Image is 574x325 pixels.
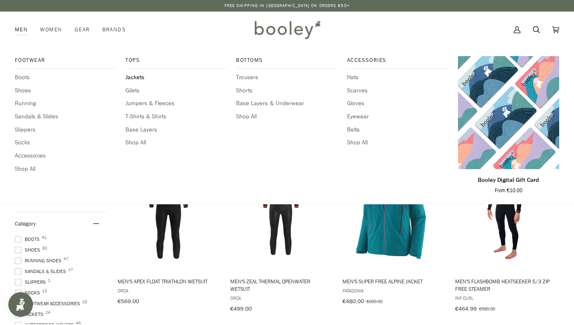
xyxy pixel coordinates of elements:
a: Gear [69,12,96,48]
a: Men [15,12,34,48]
a: Shop All [347,138,448,147]
span: Orca [118,287,219,294]
a: Running [15,99,116,108]
a: Base Layers [125,125,227,134]
a: Footwear [15,56,116,69]
span: Tops [125,56,227,64]
a: Trousers [236,73,338,82]
span: Gilets [125,86,227,95]
a: Base Layers & Underwear [236,99,338,108]
span: Running Shoes [15,257,64,264]
span: €499.00 [230,305,252,313]
a: Men's Apex Float Triathlon Wetsuit [116,148,220,308]
span: €600.00 [366,298,383,305]
span: 10 [82,300,87,304]
a: T-Shirts & Shirts [125,112,227,121]
a: Booley Digital Gift Card [458,56,559,169]
a: Tops [125,56,227,69]
a: Accessories [15,151,116,160]
span: Jackets [15,311,46,318]
a: Jumpers & Fleeces [125,99,227,108]
span: €569.00 [118,297,139,305]
a: Belts [347,125,448,134]
img: Rip Curl Men's FlashBomb HeatSeeker 5/3 Zip Free Steamer Black - Booley Galway [454,158,557,261]
span: Sandals & Slides [15,268,69,275]
span: 47 [64,257,69,261]
span: 30 [42,246,47,250]
a: Shop All [15,165,116,174]
span: 1 [48,278,50,283]
a: Shop All [236,112,338,121]
div: Brands [96,12,132,48]
span: Rip Curl [455,294,556,301]
span: Footwear Accessories [15,300,83,307]
a: Bottoms [236,56,338,69]
span: Bottoms [236,56,338,64]
p: Booley Digital Gift Card [478,176,539,185]
a: Jackets [125,73,227,82]
a: Socks [15,138,116,147]
span: 24 [45,311,50,315]
span: €480.00 [343,297,364,305]
span: Brands [102,26,126,34]
a: Booley Digital Gift Card [458,172,559,194]
span: 13 [42,289,47,293]
span: Patagonia [343,287,444,294]
span: Scarves [347,86,448,95]
a: Slippers [15,125,116,134]
span: €464.99 [455,305,476,313]
iframe: Button to open loyalty program pop-up [8,292,33,317]
span: €580.00 [479,305,495,312]
span: Orca [230,294,331,301]
product-grid-item-variant: €10.00 [458,56,559,169]
span: Socks [15,289,43,297]
span: Gloves [347,99,448,108]
span: Gear [75,26,90,34]
span: Women [40,26,62,34]
span: Men's Zeal Thermal Openwater Wetsuit [230,278,331,292]
a: Shop All [125,138,227,147]
span: Footwear [15,56,116,64]
a: Accessories [347,56,448,69]
span: Men's Super Free Alpine Jacket [343,278,444,285]
a: Shorts [236,86,338,95]
a: Men's FlashBomb HeatSeeker 5/3 Zip Free Steamer [454,148,557,315]
a: Eyewear [347,112,448,121]
span: Men's Apex Float Triathlon Wetsuit [118,278,219,285]
img: Orca Men's Apex Float Triathlon Wetsuit Black / Red - Booley Galway [116,158,220,261]
span: Accessories [347,56,448,64]
img: Orca Men's Zeal Thermal Openwater Wetsuit Black - Booley Galway [229,158,333,261]
a: Sandals & Slides [15,112,116,121]
a: Women [34,12,68,48]
span: Shoes [15,246,43,254]
img: Booley [251,18,323,42]
a: Hats [347,73,448,82]
span: Boots [15,236,42,243]
div: Men Footwear Boots Shoes Running Sandals & Slides Slippers Socks Accessories Shop All Tops Jacket... [15,12,34,48]
span: 41 [42,236,47,240]
a: Shoes [15,86,116,95]
a: Boots [15,73,116,82]
a: Men's Zeal Thermal Openwater Wetsuit [229,148,333,315]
